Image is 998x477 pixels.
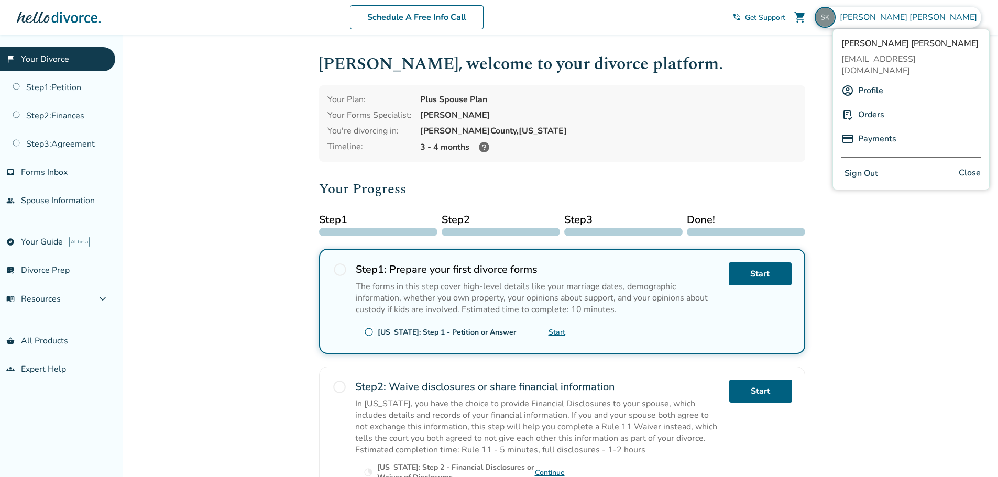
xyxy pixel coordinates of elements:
[364,327,374,337] span: radio_button_unchecked
[96,293,109,305] span: expand_more
[815,7,836,28] img: stevekienlen@yahoo.com
[319,51,805,77] h1: [PERSON_NAME] , welcome to your divorce platform.
[332,380,347,394] span: radio_button_unchecked
[858,129,896,149] a: Payments
[6,293,61,305] span: Resources
[327,141,412,153] div: Timeline:
[319,212,437,228] span: Step 1
[420,125,797,137] div: [PERSON_NAME] County, [US_STATE]
[6,295,15,303] span: menu_book
[356,281,720,315] p: The forms in this step cover high-level details like your marriage dates, demographic information...
[420,109,797,121] div: [PERSON_NAME]
[333,262,347,277] span: radio_button_unchecked
[959,166,981,181] span: Close
[21,167,68,178] span: Forms Inbox
[6,266,15,274] span: list_alt_check
[858,105,884,125] a: Orders
[355,380,386,394] strong: Step 2 :
[6,196,15,205] span: people
[6,168,15,176] span: inbox
[355,444,721,456] p: Estimated completion time: Rule 11 - 5 minutes, full disclosures - 1-2 hours
[356,262,720,276] h2: Prepare your first divorce forms
[858,81,883,101] a: Profile
[732,13,785,23] a: phone_in_talkGet Support
[6,238,15,246] span: explore
[327,94,412,105] div: Your Plan:
[356,262,387,276] strong: Step 1 :
[420,141,797,153] div: 3 - 4 months
[841,84,854,97] img: A
[327,125,412,137] div: You're divorcing in:
[841,132,854,145] img: P
[729,262,792,285] a: Start
[355,380,721,394] h2: Waive disclosures or share financial information
[6,55,15,63] span: flag_2
[327,109,412,121] div: Your Forms Specialist:
[745,13,785,23] span: Get Support
[687,212,805,228] span: Done!
[69,237,90,247] span: AI beta
[732,13,741,21] span: phone_in_talk
[6,337,15,345] span: shopping_basket
[442,212,560,228] span: Step 2
[841,53,981,76] span: [EMAIL_ADDRESS][DOMAIN_NAME]
[841,108,854,121] img: P
[420,94,797,105] div: Plus Spouse Plan
[564,212,683,228] span: Step 3
[6,365,15,373] span: groups
[841,38,981,49] span: [PERSON_NAME] [PERSON_NAME]
[364,468,373,477] span: clock_loader_40
[355,398,721,444] p: In [US_STATE], you have the choice to provide Financial Disclosures to your spouse, which include...
[319,179,805,199] h2: Your Progress
[840,12,981,23] span: [PERSON_NAME] [PERSON_NAME]
[378,327,516,337] div: [US_STATE]: Step 1 - Petition or Answer
[841,166,881,181] button: Sign Out
[549,327,565,337] a: Start
[729,380,792,403] a: Start
[946,427,998,477] iframe: Chat Widget
[350,5,484,29] a: Schedule A Free Info Call
[794,11,806,24] span: shopping_cart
